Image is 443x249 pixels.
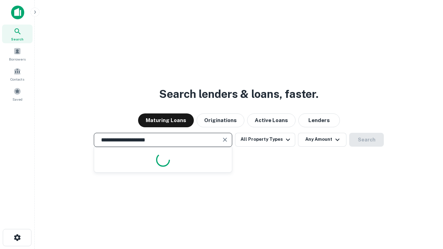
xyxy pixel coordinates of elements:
[220,135,230,145] button: Clear
[408,194,443,227] iframe: Chat Widget
[2,65,33,83] a: Contacts
[12,96,22,102] span: Saved
[2,45,33,63] a: Borrowers
[2,25,33,43] a: Search
[11,6,24,19] img: capitalize-icon.png
[159,86,318,102] h3: Search lenders & loans, faster.
[2,85,33,103] a: Saved
[247,113,296,127] button: Active Loans
[10,76,24,82] span: Contacts
[298,133,346,147] button: Any Amount
[11,36,24,42] span: Search
[138,113,194,127] button: Maturing Loans
[9,56,26,62] span: Borrowers
[298,113,340,127] button: Lenders
[197,113,244,127] button: Originations
[235,133,295,147] button: All Property Types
